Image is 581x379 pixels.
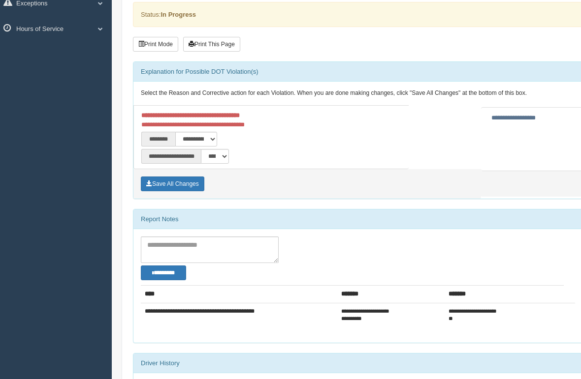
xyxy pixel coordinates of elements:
button: Change Filter Options [141,265,186,280]
button: Save [141,176,204,191]
button: Print Mode [133,37,178,52]
button: Print This Page [183,37,240,52]
strong: In Progress [161,11,196,18]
